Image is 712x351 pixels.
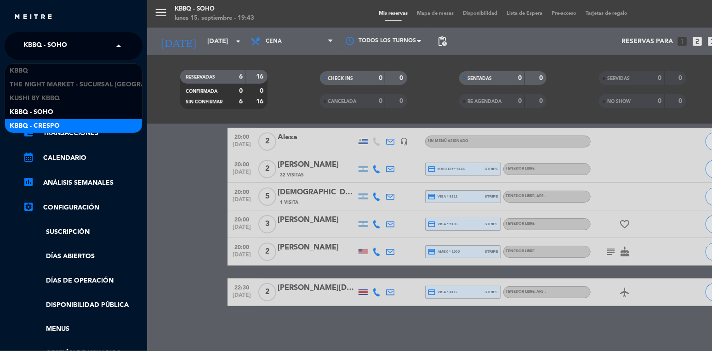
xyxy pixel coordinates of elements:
span: Kbbq - Soho [23,36,67,56]
a: calendar_monthCalendario [23,153,142,164]
img: MEITRE [14,14,53,21]
a: Suscripción [23,227,142,238]
span: KBBQ [10,66,28,76]
i: calendar_month [23,152,34,163]
span: Kbbq - Crespo [10,121,60,131]
span: Kushi by KBBQ [10,93,60,104]
a: Disponibilidad pública [23,300,142,311]
a: Días de Operación [23,276,142,286]
a: Configuración [23,202,142,213]
a: Días abiertos [23,251,142,262]
a: assessmentANÁLISIS SEMANALES [23,177,142,188]
a: Menus [23,324,142,334]
span: Kbbq - Soho [10,107,53,118]
a: account_balance_walletTransacciones [23,128,142,139]
i: assessment [23,176,34,187]
span: The Night Market - Sucursal [GEOGRAPHIC_DATA] [10,79,183,90]
i: settings_applications [23,201,34,212]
